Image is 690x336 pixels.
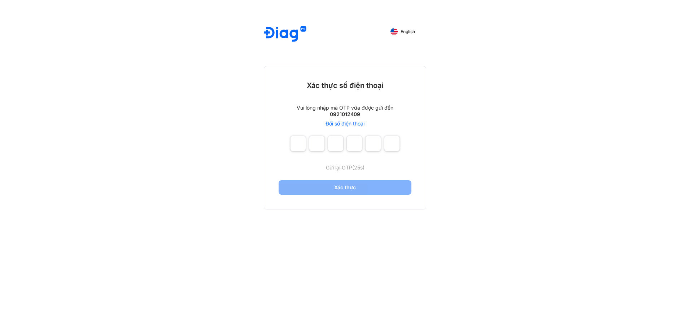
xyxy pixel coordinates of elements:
[385,26,420,37] button: English
[307,81,383,90] div: Xác thực số điện thoại
[326,120,364,127] a: Đổi số điện thoại
[401,29,415,34] span: English
[297,105,393,111] div: Vui lòng nhập mã OTP vừa được gửi đến
[264,26,306,43] img: logo
[279,180,411,195] button: Xác thực
[390,28,398,35] img: English
[330,111,360,118] div: 0921012409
